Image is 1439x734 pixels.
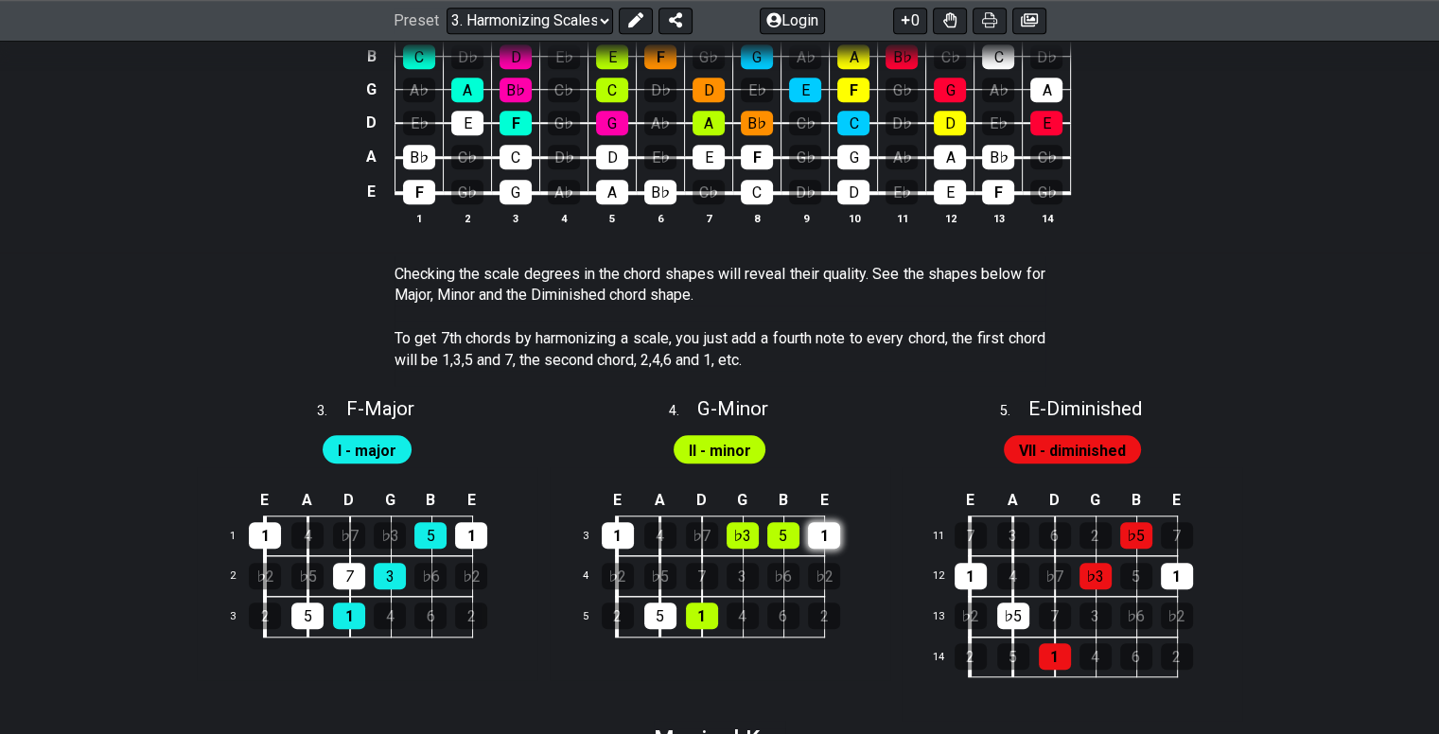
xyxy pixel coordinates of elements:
div: 4 [644,522,676,549]
div: G♭ [548,111,580,135]
div: A♭ [403,78,435,102]
div: D [934,111,966,135]
div: A [934,145,966,169]
div: C♭ [789,111,821,135]
span: First enable full edit mode to edit [1019,437,1126,464]
td: 12 [924,556,970,597]
td: E [243,485,287,516]
th: 7 [685,208,733,228]
span: F - Major [345,397,413,420]
div: ♭2 [249,563,281,589]
th: 3 [492,208,540,228]
div: D [837,180,869,204]
div: E [1030,111,1062,135]
div: 5 [1120,563,1152,589]
div: E♭ [741,78,773,102]
td: D [328,485,370,516]
td: G [370,485,411,516]
div: 7 [333,563,365,589]
th: 8 [733,208,781,228]
div: G [741,44,773,69]
div: E [789,78,821,102]
div: C [596,78,628,102]
div: E [934,180,966,204]
td: A [639,485,681,516]
div: A♭ [644,111,676,135]
div: A [1030,78,1062,102]
div: F [644,44,676,69]
div: G [596,111,628,135]
div: B♭ [500,78,532,102]
div: 5 [997,643,1029,670]
div: F [500,111,532,135]
td: G [722,485,763,516]
div: C [500,145,532,169]
div: D [693,78,725,102]
div: B♭ [982,145,1014,169]
div: ♭7 [333,522,365,549]
div: E [596,44,628,69]
div: 5 [767,522,799,549]
div: 2 [455,603,487,629]
th: 14 [1023,208,1071,228]
div: G♭ [451,180,483,204]
td: G [1075,485,1115,516]
td: 11 [924,516,970,556]
div: E [693,145,725,169]
button: Toggle Dexterity for all fretkits [933,8,967,34]
div: A [451,78,483,102]
td: 14 [924,637,970,677]
div: D♭ [886,111,918,135]
button: 0 [893,8,927,34]
div: 6 [767,603,799,629]
div: 5 [414,522,447,549]
div: A♭ [886,145,918,169]
div: 2 [955,643,987,670]
div: 4 [1079,643,1112,670]
div: ♭3 [727,522,759,549]
div: G♭ [886,78,918,102]
div: ♭6 [414,563,447,589]
td: D [1034,485,1076,516]
span: First enable full edit mode to edit [338,437,396,464]
div: 3 [727,563,759,589]
td: 5 [571,597,617,638]
div: C♭ [934,44,966,69]
div: A [837,44,869,69]
div: 6 [1039,522,1071,549]
span: First enable full edit mode to edit [689,437,751,464]
div: 4 [727,603,759,629]
div: 1 [1039,643,1071,670]
div: 1 [686,603,718,629]
td: 3 [219,597,264,638]
button: Edit Preset [619,8,653,34]
div: ♭7 [1039,563,1071,589]
p: Checking the scale degrees in the chord shapes will reveal their quality. See the shapes below fo... [395,264,1045,306]
div: 7 [1161,522,1193,549]
td: E [1156,485,1197,516]
div: A♭ [548,180,580,204]
div: ♭7 [686,522,718,549]
div: C [837,111,869,135]
div: D♭ [644,78,676,102]
div: G [500,180,532,204]
div: E♭ [403,111,435,135]
div: ♭6 [1120,603,1152,629]
div: ♭5 [291,563,324,589]
td: B [360,40,383,73]
div: ♭2 [1161,603,1193,629]
div: G [837,145,869,169]
div: 7 [1039,603,1071,629]
td: 1 [219,516,264,556]
div: C [403,44,435,69]
div: 3 [1079,603,1112,629]
div: C♭ [1030,145,1062,169]
td: A [992,485,1034,516]
div: ♭5 [997,603,1029,629]
div: 3 [374,563,406,589]
div: B♭ [741,111,773,135]
div: F [403,180,435,204]
button: Share Preset [658,8,693,34]
span: E - Diminished [1028,397,1142,420]
div: ♭2 [602,563,634,589]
